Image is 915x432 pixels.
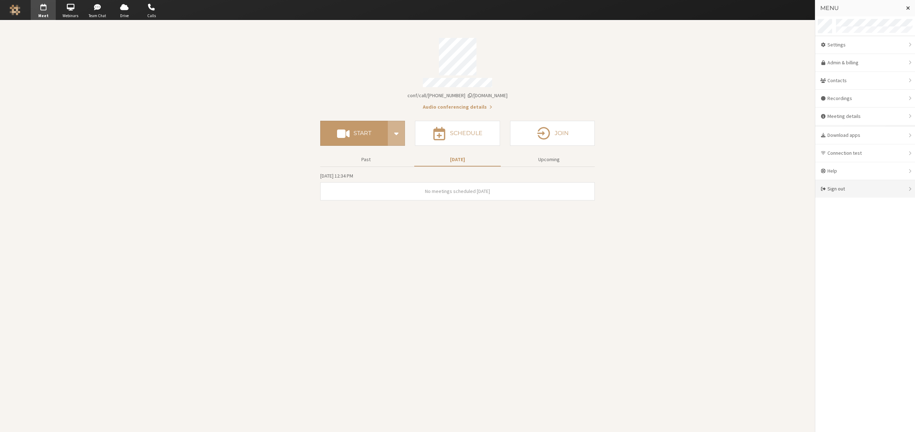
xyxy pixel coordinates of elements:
[815,108,915,125] div: Meeting details
[815,36,915,54] div: Settings
[388,121,405,146] div: Start conference options
[815,90,915,108] div: Recordings
[815,72,915,90] div: Contacts
[820,5,900,11] h3: Menu
[139,13,164,19] span: Calls
[815,126,915,144] div: Download apps
[415,121,500,146] button: Schedule
[407,92,508,99] button: Copy my meeting room linkCopy my meeting room link
[58,13,83,19] span: Webinars
[31,13,56,19] span: Meet
[323,153,409,166] button: Past
[815,144,915,162] div: Connection test
[450,130,483,136] h4: Schedule
[10,5,20,15] img: Iotum
[353,130,371,136] h4: Start
[407,92,508,99] span: Copy my meeting room link
[506,153,592,166] button: Upcoming
[510,121,595,146] button: Join
[414,153,501,166] button: [DATE]
[320,172,595,200] section: Today's Meetings
[815,162,915,180] div: Help
[555,130,569,136] h4: Join
[85,13,110,19] span: Team Chat
[423,103,492,111] button: Audio conferencing details
[815,54,915,72] a: Admin & billing
[320,173,353,179] span: [DATE] 12:34 PM
[320,33,595,111] section: Account details
[320,121,388,146] button: Start
[112,13,137,19] span: Drive
[425,188,490,194] span: No meetings scheduled [DATE]
[815,180,915,198] div: Sign out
